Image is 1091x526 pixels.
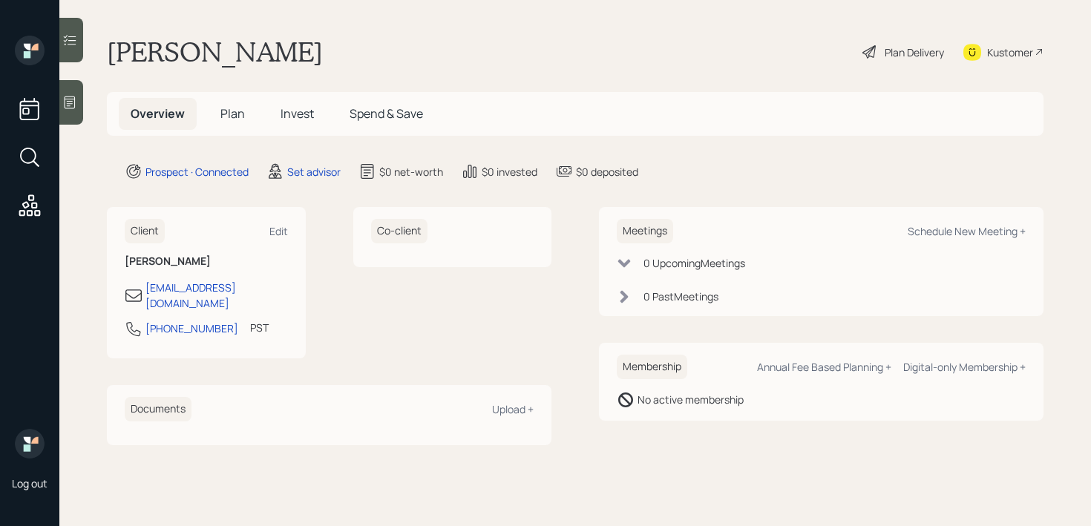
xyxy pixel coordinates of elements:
span: Plan [220,105,245,122]
span: Invest [281,105,314,122]
div: Edit [269,224,288,238]
div: Prospect · Connected [145,164,249,180]
div: [EMAIL_ADDRESS][DOMAIN_NAME] [145,280,288,311]
img: retirable_logo.png [15,429,45,458]
h6: Client [125,219,165,243]
h6: [PERSON_NAME] [125,255,288,268]
div: Annual Fee Based Planning + [757,360,891,374]
div: [PHONE_NUMBER] [145,320,238,336]
h6: Documents [125,397,191,421]
div: Plan Delivery [885,45,944,60]
span: Overview [131,105,185,122]
div: No active membership [638,392,744,407]
div: $0 deposited [576,164,638,180]
div: 0 Past Meeting s [643,289,718,304]
div: 0 Upcoming Meeting s [643,255,745,271]
h6: Meetings [617,219,673,243]
div: $0 net-worth [379,164,443,180]
div: Digital-only Membership + [903,360,1026,374]
span: Spend & Save [350,105,423,122]
div: Schedule New Meeting + [908,224,1026,238]
h6: Membership [617,355,687,379]
div: $0 invested [482,164,537,180]
div: Set advisor [287,164,341,180]
div: Upload + [492,402,534,416]
h6: Co-client [371,219,427,243]
div: PST [250,320,269,335]
div: Log out [12,476,47,490]
h1: [PERSON_NAME] [107,36,323,68]
div: Kustomer [987,45,1033,60]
